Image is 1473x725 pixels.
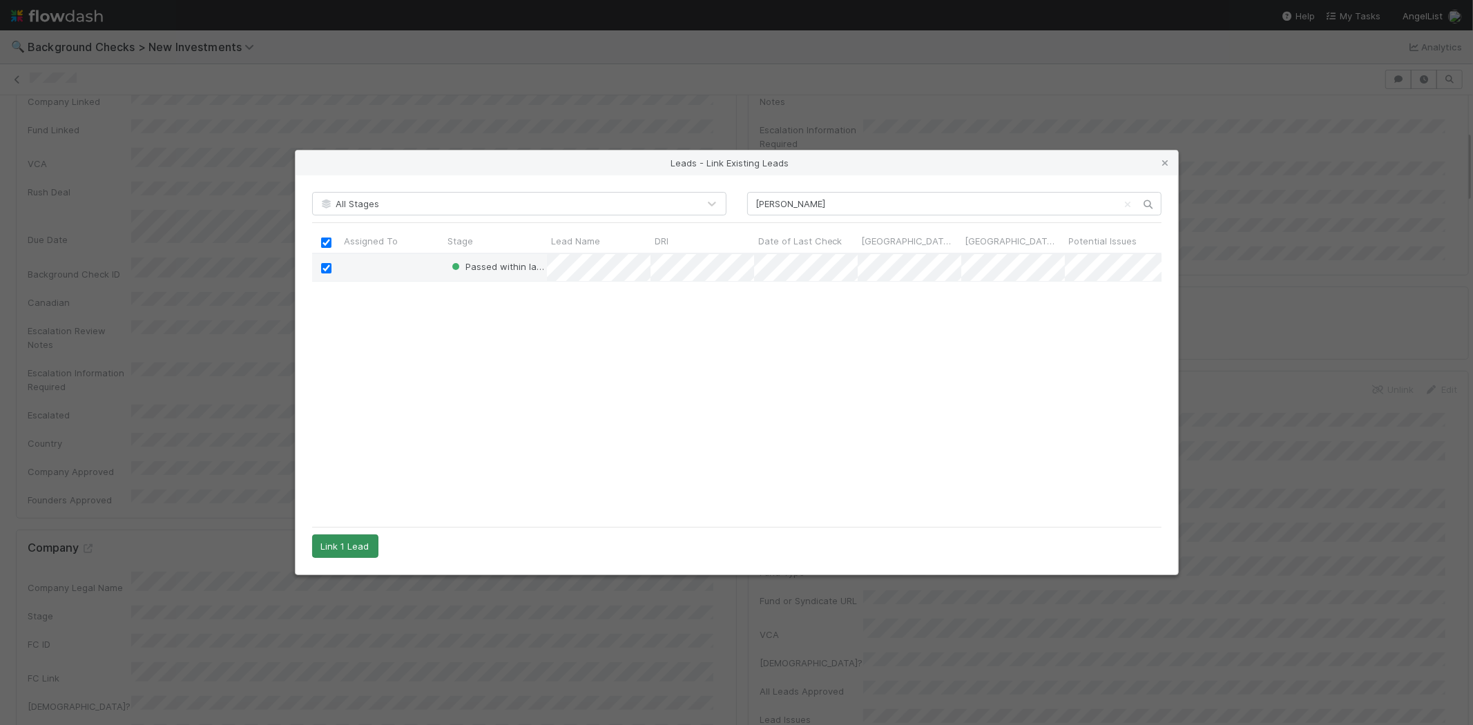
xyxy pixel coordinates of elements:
[321,238,331,248] input: Toggle All Rows Selected
[312,534,378,558] button: Link 1 Lead
[862,234,958,248] span: [GEOGRAPHIC_DATA] Check?
[965,234,1061,248] span: [GEOGRAPHIC_DATA] Check Date
[1121,193,1135,215] button: Clear search
[320,263,331,273] input: Toggle Row Selected
[344,234,398,248] span: Assigned To
[447,234,473,248] span: Stage
[449,260,547,273] div: Passed within last 12 months
[758,234,843,248] span: Date of Last Check
[655,234,668,248] span: DRI
[320,198,380,209] span: All Stages
[296,151,1178,175] div: Leads - Link Existing Leads
[747,192,1162,215] input: Search
[551,234,600,248] span: Lead Name
[449,261,593,272] span: Passed within last 12 months
[1069,234,1137,248] span: Potential Issues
